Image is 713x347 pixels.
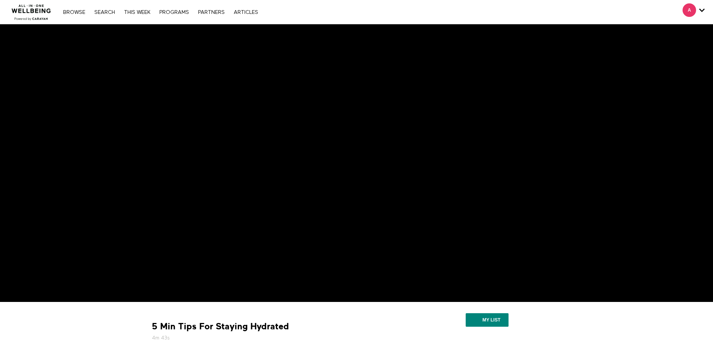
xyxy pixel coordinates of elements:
[156,10,193,15] a: PROGRAMS
[59,10,89,15] a: Browse
[152,334,404,342] h5: 4m 43s
[194,10,229,15] a: PARTNERS
[120,10,154,15] a: THIS WEEK
[230,10,262,15] a: ARTICLES
[152,321,289,332] strong: 5 Min Tips For Staying Hydrated
[91,10,119,15] a: Search
[466,313,508,327] button: My list
[59,8,262,16] nav: Primary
